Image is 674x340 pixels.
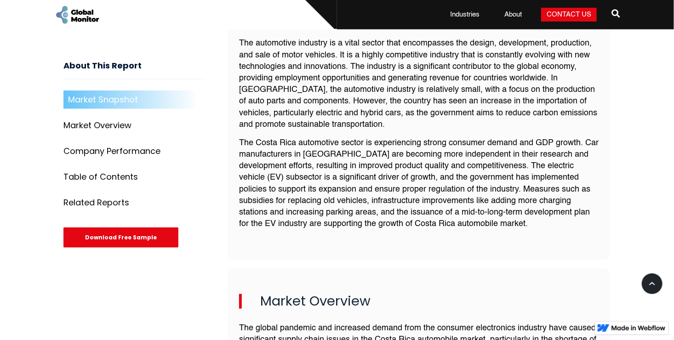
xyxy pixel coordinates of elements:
[445,10,485,19] a: Industries
[499,10,527,19] a: About
[611,7,620,20] span: 
[63,198,129,207] div: Related Reports
[63,142,206,160] a: Company Performance
[239,294,599,309] h2: Market Overview
[63,116,206,135] a: Market Overview
[239,137,599,230] p: The Costa Rica automotive sector is experiencing strong consumer demand and GDP growth. Car manuf...
[63,193,206,212] a: Related Reports
[63,121,131,130] div: Market Overview
[63,91,206,109] a: Market Snapshot
[541,8,597,22] a: Contact Us
[63,147,160,156] div: Company Performance
[63,227,178,248] div: Download Free Sample
[63,172,138,181] div: Table of Contents
[239,38,599,130] p: The automotive industry is a vital sector that encompasses the design, development, production, a...
[68,95,138,104] div: Market Snapshot
[54,5,100,25] a: home
[63,168,206,186] a: Table of Contents
[611,325,666,331] img: Made in Webflow
[63,61,206,79] h3: About This Report
[611,6,620,24] a: 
